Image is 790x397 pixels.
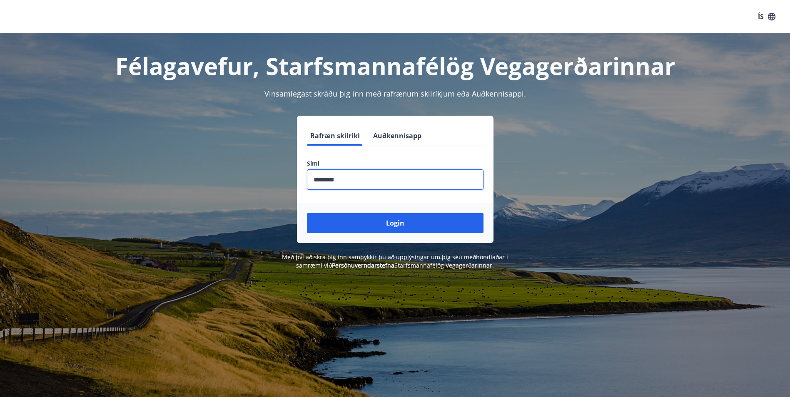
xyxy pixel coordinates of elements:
[307,126,363,146] button: Rafræn skilríki
[307,213,483,233] button: Login
[105,50,685,82] h1: Félagavefur, Starfsmannafélög Vegagerðarinnar
[282,253,508,269] span: Með því að skrá þig inn samþykkir þú að upplýsingar um þig séu meðhöndlaðar í samræmi við Starfsm...
[753,9,780,24] button: ÍS
[307,159,483,168] label: Sími
[370,126,425,146] button: Auðkennisapp
[332,261,394,269] a: Persónuverndarstefna
[264,89,526,99] span: Vinsamlegast skráðu þig inn með rafrænum skilríkjum eða Auðkennisappi.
